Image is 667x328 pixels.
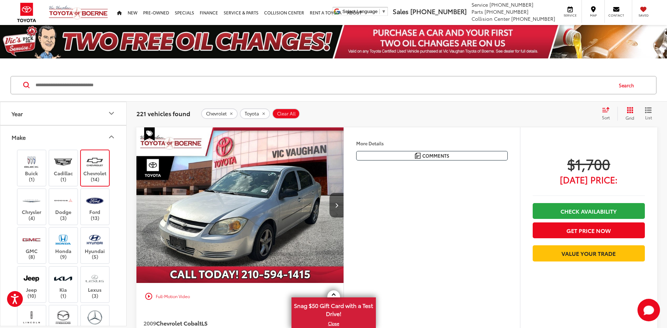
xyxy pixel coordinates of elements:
[485,8,528,15] span: [PHONE_NUMBER]
[533,222,645,238] button: Get Price Now
[49,231,78,260] label: Honda (9)
[143,319,312,327] a: 2009Chevrolet CobaltLS
[206,111,227,116] span: Chevrolet
[608,13,624,18] span: Contact
[342,9,378,14] span: Select Language
[49,154,78,182] label: Cadillac (1)
[18,231,46,260] label: GMC (8)
[511,15,555,22] span: [PHONE_NUMBER]
[85,193,104,209] img: Vic Vaughan Toyota of Boerne in Boerne, TX)
[645,114,652,120] span: List
[136,127,344,283] a: 2009 Chevrolet Cobalt LS2009 Chevrolet Cobalt LS2009 Chevrolet Cobalt LS2009 Chevrolet Cobalt LS
[53,309,73,326] img: Vic Vaughan Toyota of Boerne in Boerne, TX)
[22,270,41,287] img: Vic Vaughan Toyota of Boerne in Boerne, TX)
[585,13,601,18] span: Map
[81,270,109,299] label: Lexus (3)
[472,1,488,8] span: Service
[201,319,207,327] span: LS
[422,152,449,159] span: Comments
[598,107,617,121] button: Select sort value
[49,270,78,299] label: Kia (1)
[533,155,645,172] span: $1,700
[0,126,127,149] button: MakeMake
[201,108,238,119] button: remove Chevrolet
[329,193,344,217] button: Next image
[533,203,645,219] a: Check Availability
[356,141,508,146] h4: More Details
[107,109,116,118] div: Year
[53,270,73,287] img: Vic Vaughan Toyota of Boerne in Boerne, TX)
[637,299,660,321] svg: Start Chat
[22,231,41,248] img: Vic Vaughan Toyota of Boerne in Boerne, TX)
[472,8,483,15] span: Parts
[12,134,26,140] div: Make
[156,319,201,327] span: Chevrolet Cobalt
[292,298,375,320] span: Snag $50 Gift Card with a Test Drive!
[415,153,421,159] img: Comments
[85,231,104,248] img: Vic Vaughan Toyota of Boerne in Boerne, TX)
[393,7,409,16] span: Sales
[22,309,41,326] img: Vic Vaughan Toyota of Boerne in Boerne, TX)
[18,154,46,182] label: Buick (1)
[85,309,104,326] img: Vic Vaughan Toyota of Boerne in Boerne, TX)
[472,15,510,22] span: Collision Center
[240,108,270,119] button: remove Toyota
[381,9,386,14] span: ▼
[143,319,156,327] span: 2009
[22,154,41,170] img: Vic Vaughan Toyota of Boerne in Boerne, TX)
[53,231,73,248] img: Vic Vaughan Toyota of Boerne in Boerne, TX)
[617,107,640,121] button: Grid View
[18,270,46,299] label: Jeep (10)
[277,111,296,116] span: Clear All
[636,13,651,18] span: Saved
[533,176,645,183] span: [DATE] Price:
[81,193,109,221] label: Ford (13)
[136,127,344,284] img: 2009 Chevrolet Cobalt LS
[640,107,657,121] button: List View
[81,154,109,182] label: Chevrolet (14)
[272,108,300,119] button: Clear All
[136,109,190,118] span: 221 vehicles found
[245,111,259,116] span: Toyota
[379,9,380,14] span: ​
[489,1,533,8] span: [PHONE_NUMBER]
[53,193,73,209] img: Vic Vaughan Toyota of Boerne in Boerne, TX)
[533,245,645,261] a: Value Your Trade
[81,231,109,260] label: Hyundai (5)
[12,110,23,117] div: Year
[22,193,41,209] img: Vic Vaughan Toyota of Boerne in Boerne, TX)
[356,151,508,160] button: Comments
[144,127,155,141] span: Special
[136,127,344,283] div: 2009 Chevrolet Cobalt LS 0
[35,77,612,94] input: Search by Make, Model, or Keyword
[18,193,46,221] label: Chrysler (4)
[602,114,610,120] span: Sort
[53,154,73,170] img: Vic Vaughan Toyota of Boerne in Boerne, TX)
[410,7,467,16] span: [PHONE_NUMBER]
[49,5,108,20] img: Vic Vaughan Toyota of Boerne
[49,193,78,221] label: Dodge (3)
[626,115,634,121] span: Grid
[612,76,644,94] button: Search
[562,13,578,18] span: Service
[107,133,116,141] div: Make
[85,270,104,287] img: Vic Vaughan Toyota of Boerne in Boerne, TX)
[0,102,127,125] button: YearYear
[85,154,104,170] img: Vic Vaughan Toyota of Boerne in Boerne, TX)
[637,299,660,321] button: Toggle Chat Window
